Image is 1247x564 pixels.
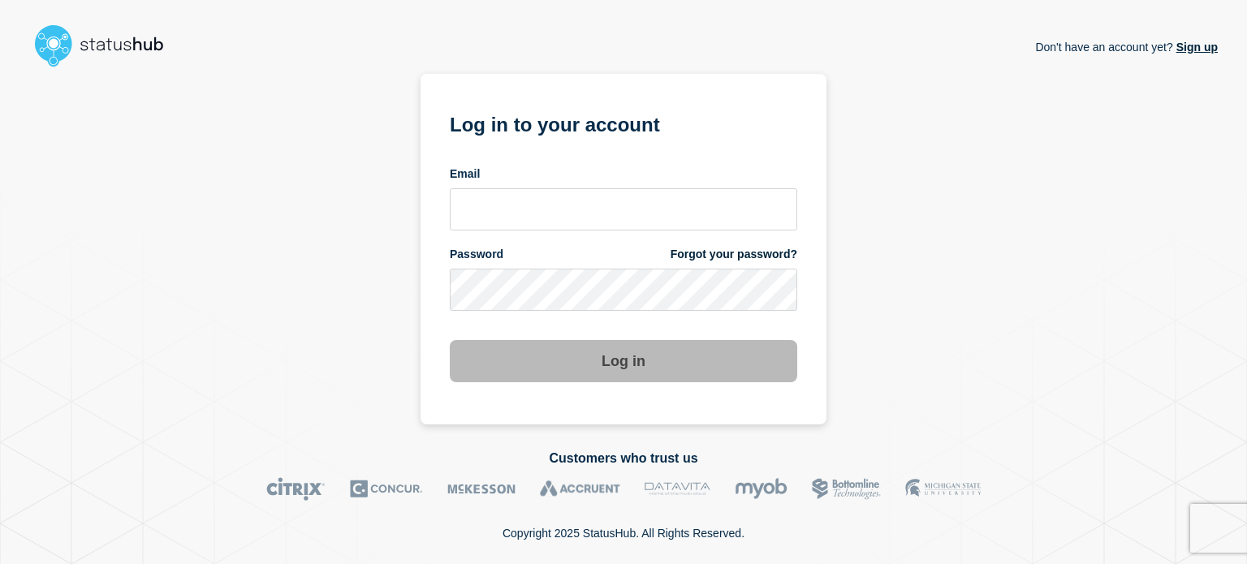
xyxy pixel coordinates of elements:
img: Concur logo [350,477,423,501]
span: Password [450,247,503,262]
button: Log in [450,340,797,382]
img: Citrix logo [266,477,326,501]
img: DataVita logo [645,477,710,501]
a: Forgot your password? [671,247,797,262]
input: password input [450,269,797,311]
img: McKesson logo [447,477,516,501]
h1: Log in to your account [450,108,797,138]
input: email input [450,188,797,230]
span: Email [450,166,480,182]
img: StatusHub logo [29,19,183,71]
a: Sign up [1173,41,1218,54]
img: Bottomline logo [812,477,881,501]
p: Don't have an account yet? [1035,28,1218,67]
img: myob logo [735,477,787,501]
h2: Customers who trust us [29,451,1218,466]
p: Copyright 2025 StatusHub. All Rights Reserved. [503,527,744,540]
img: Accruent logo [540,477,620,501]
img: MSU logo [905,477,981,501]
